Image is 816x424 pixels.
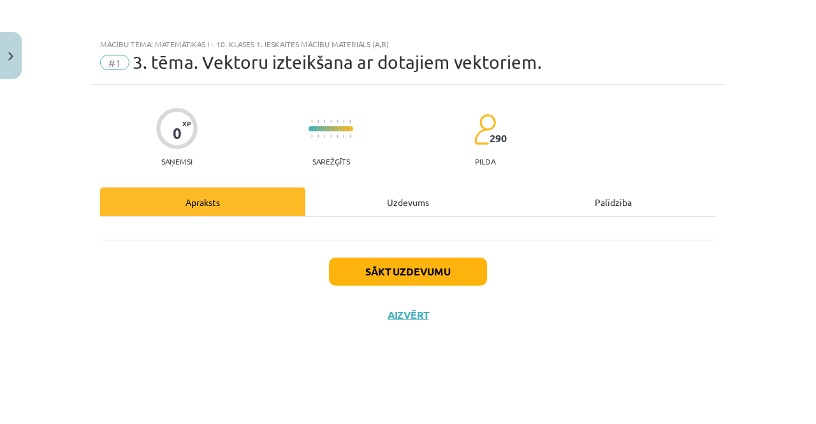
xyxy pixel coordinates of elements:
[384,309,432,321] button: Aizvērt
[311,135,312,138] img: icon-short-line-57e1e144782c952c97e751825c79c345078a6d821885a25fce030b3d8c18986b.svg
[305,187,511,216] div: Uzdevums
[474,113,496,145] img: students-c634bb4e5e11cddfef0936a35e636f08e4e9abd3cc4e673bd6f9a4125e45ecb1.svg
[100,55,129,70] span: #1
[349,120,351,123] img: icon-short-line-57e1e144782c952c97e751825c79c345078a6d821885a25fce030b3d8c18986b.svg
[343,135,344,138] img: icon-short-line-57e1e144782c952c97e751825c79c345078a6d821885a25fce030b3d8c18986b.svg
[349,135,351,138] img: icon-short-line-57e1e144782c952c97e751825c79c345078a6d821885a25fce030b3d8c18986b.svg
[133,52,542,73] span: 3. tēma. Vektoru izteikšana ar dotajiem vektoriem.
[330,120,331,123] img: icon-short-line-57e1e144782c952c97e751825c79c345078a6d821885a25fce030b3d8c18986b.svg
[8,52,13,61] img: icon-close-lesson-0947bae3869378f0d4975bcd49f059093ad1ed9edebbc8119c70593378902aed.svg
[100,187,305,216] div: Apraksts
[329,258,487,286] button: Sākt uzdevumu
[100,40,716,48] div: Mācību tēma: Matemātikas i - 10. klases 1. ieskaites mācību materiāls (a,b)
[337,120,338,123] img: icon-short-line-57e1e144782c952c97e751825c79c345078a6d821885a25fce030b3d8c18986b.svg
[311,120,312,123] img: icon-short-line-57e1e144782c952c97e751825c79c345078a6d821885a25fce030b3d8c18986b.svg
[182,120,191,127] span: XP
[317,135,319,138] img: icon-short-line-57e1e144782c952c97e751825c79c345078a6d821885a25fce030b3d8c18986b.svg
[156,157,198,166] p: Saņemsi
[324,135,325,138] img: icon-short-line-57e1e144782c952c97e751825c79c345078a6d821885a25fce030b3d8c18986b.svg
[475,157,495,166] p: pilda
[317,120,319,123] img: icon-short-line-57e1e144782c952c97e751825c79c345078a6d821885a25fce030b3d8c18986b.svg
[343,120,344,123] img: icon-short-line-57e1e144782c952c97e751825c79c345078a6d821885a25fce030b3d8c18986b.svg
[324,120,325,123] img: icon-short-line-57e1e144782c952c97e751825c79c345078a6d821885a25fce030b3d8c18986b.svg
[490,133,507,144] span: 290
[330,135,331,138] img: icon-short-line-57e1e144782c952c97e751825c79c345078a6d821885a25fce030b3d8c18986b.svg
[312,157,350,166] p: Sarežģīts
[337,135,338,138] img: icon-short-line-57e1e144782c952c97e751825c79c345078a6d821885a25fce030b3d8c18986b.svg
[173,124,182,142] div: 0
[511,187,716,216] div: Palīdzība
